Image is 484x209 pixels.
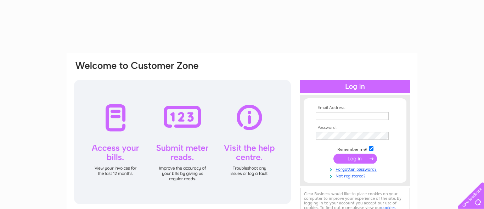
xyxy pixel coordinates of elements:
th: Email Address: [314,105,396,110]
input: Submit [333,154,377,164]
td: Remember me? [314,145,396,152]
th: Password: [314,125,396,130]
a: Not registered? [316,172,396,179]
a: Forgotten password? [316,165,396,172]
